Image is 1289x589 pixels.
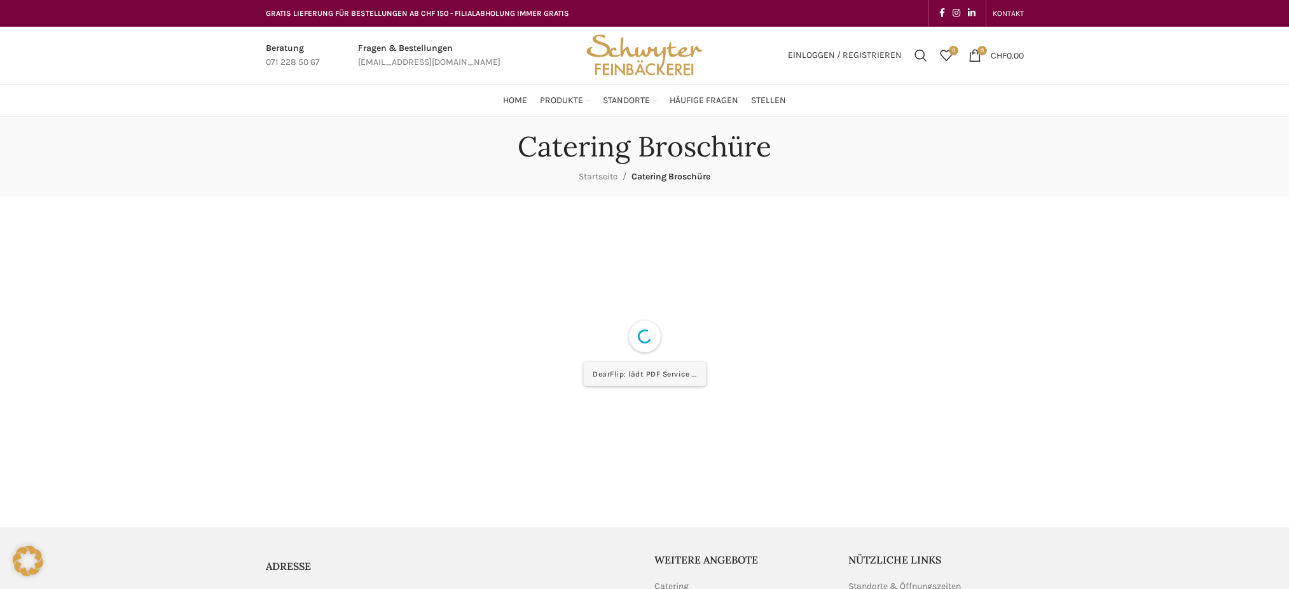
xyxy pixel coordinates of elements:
img: Bäckerei Schwyter [582,27,707,84]
div: Meine Wunschliste [934,43,959,68]
span: Catering Broschüre [631,171,710,182]
h5: Nützliche Links [848,553,1024,567]
a: Infobox link [358,41,500,70]
span: Einloggen / Registrieren [788,51,902,60]
h5: Weitere Angebote [654,553,830,567]
span: CHF [991,50,1007,60]
a: Suchen [908,43,934,68]
div: Main navigation [259,88,1030,113]
span: Home [503,95,527,107]
a: Facebook social link [935,4,949,22]
span: Produkte [540,95,583,107]
span: Stellen [751,95,786,107]
h1: Catering Broschüre [518,130,771,163]
a: 0 [934,43,959,68]
bdi: 0.00 [991,50,1024,60]
a: 0 CHF0.00 [962,43,1030,68]
span: Häufige Fragen [670,95,738,107]
a: Instagram social link [949,4,964,22]
a: KONTAKT [993,1,1024,26]
a: Produkte [540,88,590,113]
a: Startseite [579,171,617,182]
a: Infobox link [266,41,320,70]
a: Site logo [582,49,707,60]
span: ADRESSE [266,560,311,572]
a: Stellen [751,88,786,113]
span: GRATIS LIEFERUNG FÜR BESTELLUNGEN AB CHF 150 - FILIALABHOLUNG IMMER GRATIS [266,9,569,18]
a: Häufige Fragen [670,88,738,113]
span: KONTAKT [993,9,1024,18]
a: Standorte [603,88,657,113]
span: Standorte [603,95,650,107]
span: 0 [977,46,987,55]
div: Secondary navigation [986,1,1030,26]
a: Einloggen / Registrieren [782,43,908,68]
span: 0 [949,46,958,55]
a: Home [503,88,527,113]
a: Linkedin social link [964,4,979,22]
